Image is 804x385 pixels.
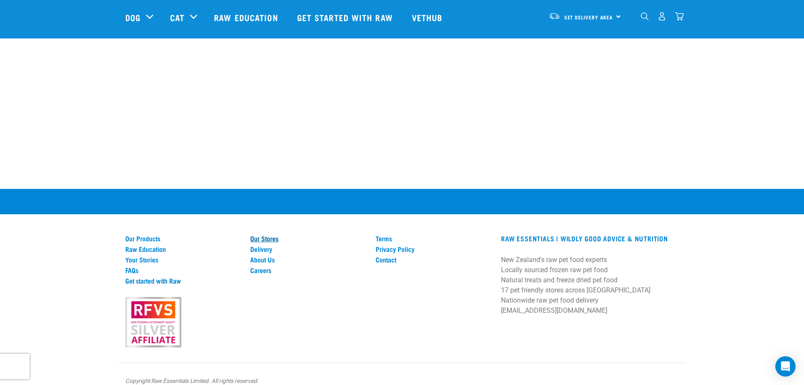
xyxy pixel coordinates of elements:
[501,255,679,316] p: New Zealand's raw pet food experts Locally sourced frozen raw pet food Natural treats and freeze ...
[376,245,491,253] a: Privacy Policy
[564,16,613,19] span: Set Delivery Area
[250,266,365,274] a: Careers
[125,245,241,253] a: Raw Education
[122,296,185,349] img: rfvs.png
[376,256,491,263] a: Contact
[675,12,684,21] img: home-icon@2x.png
[125,377,259,384] em: Copyright Raw Essentials Limited. All rights reserved.
[125,266,241,274] a: FAQs
[289,0,403,34] a: Get started with Raw
[250,235,365,242] a: Our Stores
[376,235,491,242] a: Terms
[125,256,241,263] a: Your Stories
[125,235,241,242] a: Our Products
[125,277,241,284] a: Get started with Raw
[501,235,679,242] h3: RAW ESSENTIALS | Wildly Good Advice & Nutrition
[641,12,649,20] img: home-icon-1@2x.png
[549,12,560,20] img: van-moving.png
[658,12,666,21] img: user.png
[206,0,288,34] a: Raw Education
[125,11,141,24] a: Dog
[403,0,453,34] a: Vethub
[250,245,365,253] a: Delivery
[250,256,365,263] a: About Us
[775,356,796,377] div: Open Intercom Messenger
[170,11,184,24] a: Cat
